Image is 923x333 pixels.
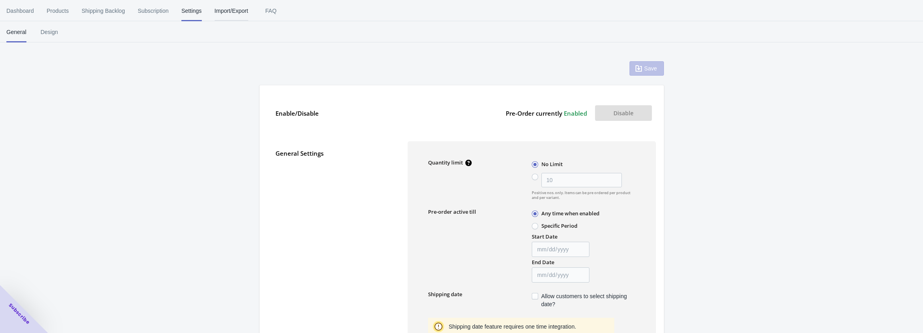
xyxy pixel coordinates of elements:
span: Dashboard [6,0,34,21]
span: Design [39,22,59,42]
span: Settings [181,0,202,21]
label: No Limit [541,160,563,168]
span: Import/Export [215,0,248,21]
span: Enabled [564,109,587,117]
label: Any time when enabled [541,210,599,217]
span: Shipping Backlog [82,0,125,21]
label: End Date [532,259,554,266]
span: Products [47,0,69,21]
span: Positive nos. only. Items can be pre ordered per product and per variant. [532,191,635,200]
span: General [6,22,26,42]
label: Pre-Order currently [506,105,587,121]
span: Subscribe [7,302,31,326]
label: Quantity limit [428,159,463,166]
label: Enable/Disable [275,109,392,117]
label: Start Date [532,233,557,240]
span: Allow customers to select shipping date? [541,292,635,308]
label: Specific Period [541,222,577,229]
label: Pre-order active till [428,208,532,215]
span: FAQ [261,0,281,21]
label: Shipping date [428,291,462,298]
span: Shipping date feature requires one time integration. [449,323,576,330]
span: Subscription [138,0,169,21]
label: General Settings [275,149,392,157]
button: Disable [595,105,652,121]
